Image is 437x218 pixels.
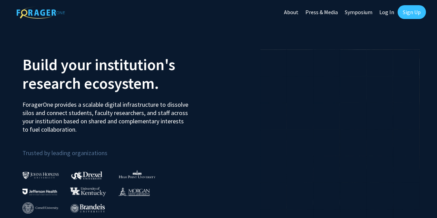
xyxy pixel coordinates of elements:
[398,5,426,19] a: Sign Up
[22,172,59,179] img: Johns Hopkins University
[22,189,57,195] img: Thomas Jefferson University
[118,187,150,196] img: Morgan State University
[22,55,213,93] h2: Build your institution's research ecosystem.
[17,7,65,19] img: ForagerOne Logo
[70,187,106,196] img: University of Kentucky
[119,170,155,178] img: High Point University
[22,202,58,214] img: Cornell University
[70,204,105,212] img: Brandeis University
[71,171,102,179] img: Drexel University
[22,139,213,158] p: Trusted by leading organizations
[22,95,190,134] p: ForagerOne provides a scalable digital infrastructure to dissolve silos and connect students, fac...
